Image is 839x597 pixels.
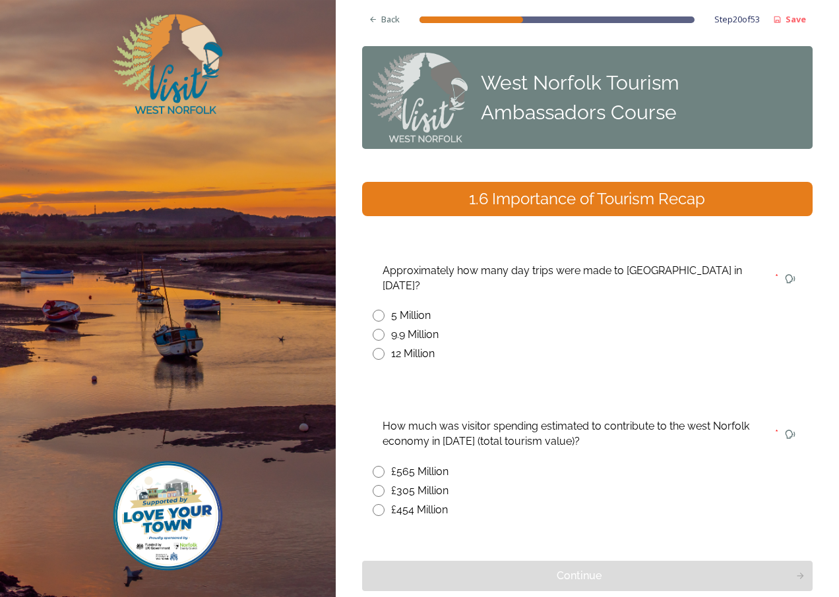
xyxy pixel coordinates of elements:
div: Approximately how many day trips were made to [GEOGRAPHIC_DATA] in [DATE]? [373,256,774,301]
span: Step 20 of 53 [714,13,760,26]
div: West Norfolk Tourism Ambassadors Course [481,68,806,127]
span: Back [381,13,400,26]
div: 1.6 Importance of Tourism Recap [367,187,807,211]
div: £454 Million [391,502,448,518]
div: 12 Million [391,346,435,362]
div: 5 Million [391,308,431,324]
div: How much was visitor spending estimated to contribute to the west Norfolk economy in [DATE] (tota... [373,411,774,457]
div: Continue [369,568,789,584]
img: Step-0_VWN_Logo_for_Panel%20on%20all%20steps.png [369,53,468,142]
button: Continue [362,561,813,591]
strong: Save [786,13,806,25]
div: £305 Million [391,483,449,499]
div: 9.9 Million [391,327,439,343]
div: £565 Million [391,464,449,480]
